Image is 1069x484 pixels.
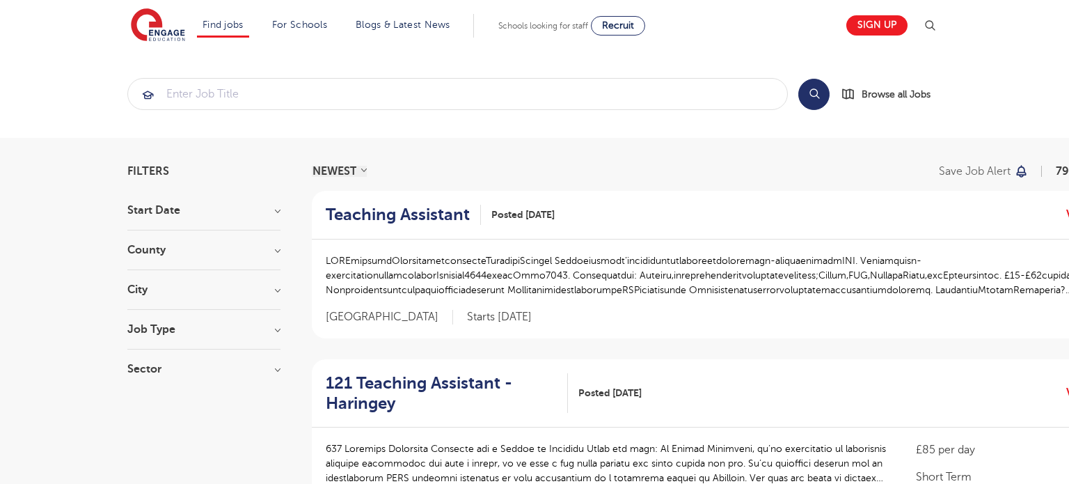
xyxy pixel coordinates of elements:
[128,79,787,109] input: Submit
[326,310,453,325] span: [GEOGRAPHIC_DATA]
[841,86,942,102] a: Browse all Jobs
[491,208,555,222] span: Posted [DATE]
[127,284,280,295] h3: City
[326,373,557,414] h2: 121 Teaching Assistant - Haringey
[203,19,244,30] a: Find jobs
[939,166,1011,177] p: Save job alert
[326,373,568,414] a: 121 Teaching Assistant - Haringey
[846,15,908,36] a: Sign up
[602,20,634,31] span: Recruit
[127,324,280,335] h3: Job Type
[356,19,450,30] a: Blogs & Latest News
[131,8,185,43] img: Engage Education
[798,79,830,110] button: Search
[467,310,532,325] p: Starts [DATE]
[862,86,931,102] span: Browse all Jobs
[498,21,588,31] span: Schools looking for staff
[127,78,788,110] div: Submit
[127,205,280,216] h3: Start Date
[326,205,470,225] h2: Teaching Assistant
[326,205,481,225] a: Teaching Assistant
[272,19,327,30] a: For Schools
[578,386,642,400] span: Posted [DATE]
[591,16,645,36] a: Recruit
[127,244,280,256] h3: County
[939,166,1029,177] button: Save job alert
[127,166,169,177] span: Filters
[127,364,280,375] h3: Sector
